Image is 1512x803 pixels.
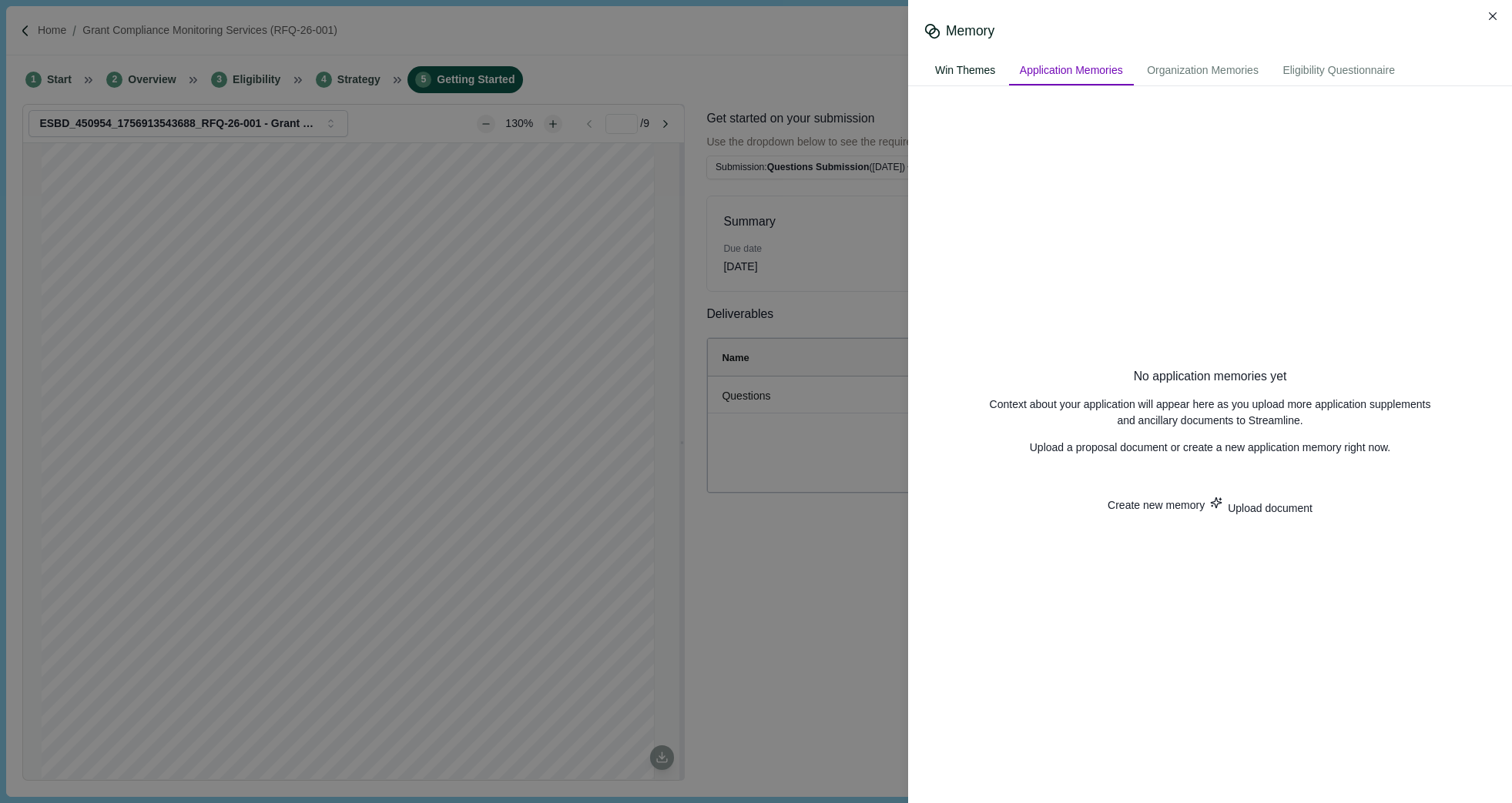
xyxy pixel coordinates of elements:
div: Eligibility Questionnaire [1272,57,1406,85]
button: Upload document [1210,494,1313,517]
button: Create new memory [1108,494,1205,517]
div: Application Memories [1009,57,1134,85]
div: Context about your application will appear here as you upload more application supplements and an... [984,396,1437,429]
div: Memory [946,22,994,41]
div: No application memories yet [1134,367,1287,386]
div: Organization Memories [1136,57,1269,85]
div: Win Themes [924,57,1006,85]
button: Close [1483,5,1504,27]
div: Upload a proposal document or create a new application memory right now. [1030,440,1390,456]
